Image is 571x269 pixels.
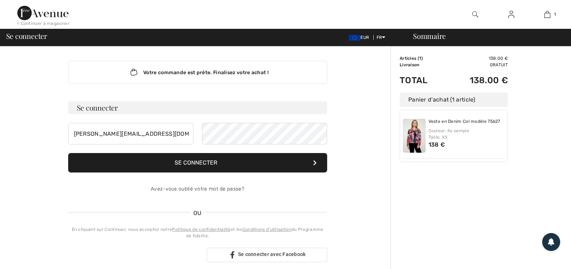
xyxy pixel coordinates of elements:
[554,11,556,18] span: 1
[349,35,360,41] img: Euro
[207,248,327,262] a: Se connecter avec Facebook
[508,10,514,19] img: Mes infos
[349,35,372,40] span: EUR
[400,93,508,107] div: Panier d'achat (1 article)
[65,247,205,263] iframe: Bouton "Se connecter avec Google"
[377,35,386,40] span: FR
[502,10,520,19] a: Se connecter
[68,247,201,263] div: Se connecter avec Google. S'ouvre dans un nouvel onglet.
[151,186,244,192] a: Avez-vous oublié votre mot de passe?
[68,101,327,114] h3: Se connecter
[68,153,327,172] button: Se connecter
[68,123,193,144] input: Courriel
[445,55,508,62] td: 138.00 €
[17,6,69,20] img: 1ère Avenue
[242,227,291,232] a: Conditions d'utilisation
[544,10,550,19] img: Mon panier
[429,119,500,125] a: Veste en Denim Col modèle 75627
[68,61,327,84] div: Votre commande est prête. Finalisez votre achat !
[445,62,508,68] td: Gratuit
[429,127,505,140] div: Couleur: As sample Taille: XS
[472,10,478,19] img: recherche
[530,10,565,19] a: 1
[400,68,445,93] td: Total
[404,32,567,40] div: Sommaire
[525,247,564,265] iframe: Ouvre un widget dans lequel vous pouvez trouver plus d’informations
[190,209,205,218] span: OU
[403,119,426,153] img: Veste en Denim Col modèle 75627
[172,227,230,232] a: Politique de confidentialité
[400,62,445,68] td: Livraison
[445,68,508,93] td: 138.00 €
[68,226,327,239] div: En cliquant sur Continuer, vous acceptez notre et les du Programme de fidélité.
[17,20,70,27] div: < Continuer à magasiner
[238,251,306,257] span: Se connecter avec Facebook
[6,32,47,40] span: Se connecter
[419,56,421,61] span: 1
[429,141,445,148] span: 138 €
[400,55,445,62] td: Articles ( )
